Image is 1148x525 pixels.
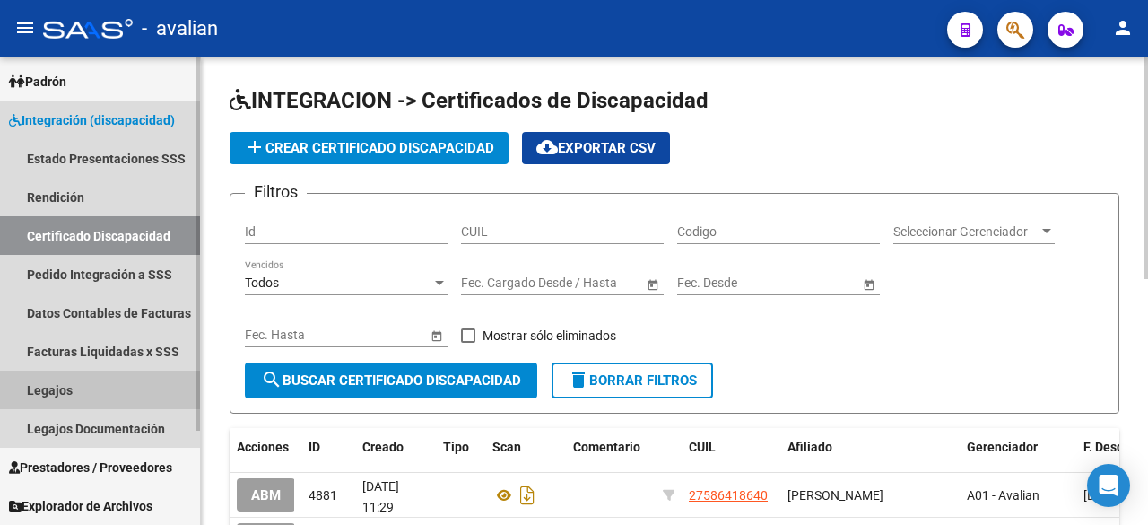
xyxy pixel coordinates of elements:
[758,276,846,291] input: Fecha fin
[568,372,697,389] span: Borrar Filtros
[362,440,404,454] span: Creado
[237,440,289,454] span: Acciones
[859,275,878,293] button: Open calendar
[244,136,265,158] mat-icon: add
[230,132,509,164] button: Crear Certificado Discapacidad
[427,326,446,345] button: Open calendar
[516,481,539,510] i: Descargar documento
[542,276,630,291] input: Fecha fin
[483,325,616,346] span: Mostrar sólo eliminados
[261,369,283,390] mat-icon: search
[355,428,436,467] datatable-header-cell: Creado
[362,479,399,514] span: [DATE] 11:29
[142,9,218,48] span: - avalian
[780,428,960,467] datatable-header-cell: Afiliado
[230,428,301,467] datatable-header-cell: Acciones
[1087,464,1130,507] div: Open Intercom Messenger
[309,440,320,454] span: ID
[443,440,469,454] span: Tipo
[436,428,485,467] datatable-header-cell: Tipo
[522,132,670,164] button: Exportar CSV
[9,458,172,477] span: Prestadores / Proveedores
[245,276,279,290] span: Todos
[787,488,883,503] span: [PERSON_NAME]
[251,487,281,503] span: ABM
[301,428,355,467] datatable-header-cell: ID
[677,276,743,291] input: Fecha inicio
[261,372,521,389] span: Buscar Certificado Discapacidad
[682,428,780,467] datatable-header-cell: CUIL
[536,136,558,158] mat-icon: cloud_download
[9,496,152,516] span: Explorador de Archivos
[9,72,66,92] span: Padrón
[1112,17,1134,39] mat-icon: person
[461,276,526,291] input: Fecha inicio
[643,275,662,293] button: Open calendar
[536,140,656,156] span: Exportar CSV
[566,428,656,467] datatable-header-cell: Comentario
[9,110,175,130] span: Integración (discapacidad)
[492,440,521,454] span: Scan
[568,369,589,390] mat-icon: delete
[1083,440,1131,454] span: F. Desde
[237,478,295,512] button: ABM
[552,363,713,398] button: Borrar Filtros
[485,428,566,467] datatable-header-cell: Scan
[244,140,494,156] span: Crear Certificado Discapacidad
[960,428,1076,467] datatable-header-cell: Gerenciador
[245,179,307,205] h3: Filtros
[967,440,1038,454] span: Gerenciador
[245,363,537,398] button: Buscar Certificado Discapacidad
[14,17,36,39] mat-icon: menu
[787,440,832,454] span: Afiliado
[689,440,716,454] span: CUIL
[573,440,640,454] span: Comentario
[689,488,768,503] span: 27586418640
[230,88,709,113] span: INTEGRACION -> Certificados de Discapacidad
[1083,488,1120,503] span: [DATE]
[245,328,310,343] input: Fecha inicio
[326,328,413,343] input: Fecha fin
[309,488,337,503] span: 4881
[893,224,1039,240] span: Seleccionar Gerenciador
[967,488,1039,503] span: A01 - Avalian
